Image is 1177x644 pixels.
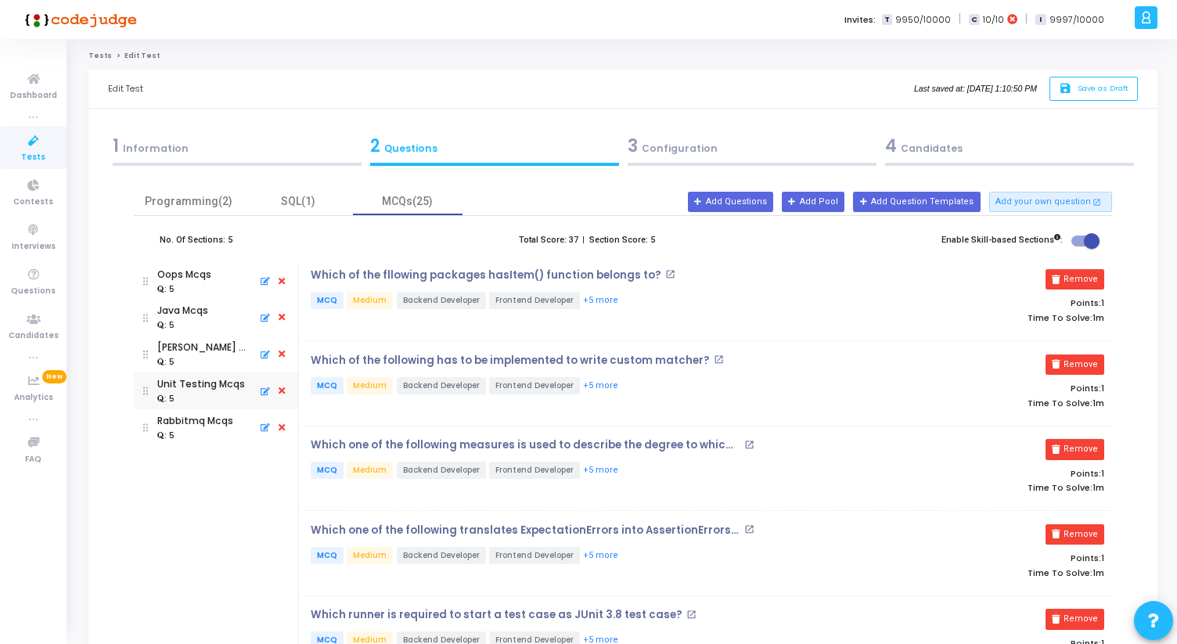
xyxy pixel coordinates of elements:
[782,192,844,212] button: Add Pool
[744,440,754,450] mat-icon: open_in_new
[1092,313,1104,323] span: 1m
[124,51,160,60] span: Edit Test
[347,377,393,394] span: Medium
[882,14,892,26] span: T
[88,51,112,60] a: Tests
[850,313,1104,323] p: Time To Solve:
[157,268,211,282] div: Oops Mcqs
[157,377,245,391] div: Unit Testing Mcqs
[885,133,1134,159] div: Candidates
[143,336,149,373] img: drag icon
[311,439,740,452] p: Which one of the following measures is used to describe the degree to which the source code of a ...
[582,549,619,563] button: +5 more
[10,89,57,103] span: Dashboard
[489,377,580,394] span: Frontend Developer
[113,134,119,158] span: 1
[143,300,149,336] img: drag icon
[160,234,232,247] label: No. Of Sections: 5
[850,383,1104,394] p: Points:
[157,394,175,405] div: : 5
[1046,354,1104,375] button: Remove
[582,463,619,478] button: +5 more
[1046,439,1104,459] button: Remove
[1078,83,1128,93] span: Save as Draft
[311,292,344,309] span: MCQ
[1092,196,1101,207] mat-icon: open_in_new
[397,292,486,309] span: Backend Developer
[397,462,486,479] span: Backend Developer
[1101,297,1104,309] span: 1
[157,340,253,354] div: [PERSON_NAME] Mcqs
[157,414,233,428] div: Rabbitmq Mcqs
[1025,11,1028,27] span: |
[1092,398,1104,408] span: 1m
[895,13,951,27] span: 9950/10000
[582,293,619,308] button: +5 more
[108,70,143,108] div: Edit Test
[885,134,897,158] span: 4
[582,379,619,394] button: +5 more
[143,263,149,300] img: drag icon
[362,193,453,210] div: MCQs(25)
[143,409,149,446] img: drag icon
[347,292,393,309] span: Medium
[489,292,580,309] span: Frontend Developer
[347,547,393,564] span: Medium
[623,128,880,171] a: 3Configuration
[21,151,45,164] span: Tests
[628,133,876,159] div: Configuration
[1092,568,1104,578] span: 1m
[844,13,876,27] label: Invites:
[519,234,578,247] label: Total Score: 37
[311,609,682,621] p: Which runner is required to start a test case as JUnit 3.8 test case?
[850,298,1104,308] p: Points:
[253,193,344,210] div: SQL(1)
[88,51,1157,61] nav: breadcrumb
[688,192,773,212] button: Add Questions
[397,377,486,394] span: Backend Developer
[969,14,979,26] span: C
[42,370,67,383] span: New
[14,391,53,405] span: Analytics
[989,192,1113,212] button: Add your own question
[489,462,580,479] span: Frontend Developer
[311,547,344,564] span: MCQ
[20,4,137,35] img: logo
[744,524,754,534] mat-icon: open_in_new
[714,354,724,365] mat-icon: open_in_new
[853,192,980,212] button: Add Question Templates
[665,269,675,279] mat-icon: open_in_new
[983,13,1004,27] span: 10/10
[941,234,1063,247] label: Enable Skill-based Sections :
[850,568,1104,578] p: Time To Solve:
[880,128,1138,171] a: 4Candidates
[370,134,380,158] span: 2
[311,269,661,282] p: Which of the fllowing packages hasItem() function belongs to?
[9,329,59,343] span: Candidates
[311,354,710,367] p: Which of the following has to be implemented to write custom matcher?
[1046,524,1104,545] button: Remove
[157,357,175,369] div: : 5
[1035,14,1046,26] span: I
[1101,467,1104,480] span: 1
[489,547,580,564] span: Frontend Developer
[25,453,41,466] span: FAQ
[589,234,655,247] label: Section Score: 5
[1101,552,1104,564] span: 1
[1049,13,1104,27] span: 9997/10000
[850,469,1104,479] p: Points:
[1046,609,1104,629] button: Remove
[1059,82,1075,95] i: save
[1101,382,1104,394] span: 1
[370,133,619,159] div: Questions
[311,462,344,479] span: MCQ
[850,553,1104,563] p: Points:
[157,304,208,318] div: Java Mcqs
[686,610,696,620] mat-icon: open_in_new
[11,285,56,298] span: Questions
[959,11,961,27] span: |
[157,430,175,442] div: : 5
[582,235,585,245] b: |
[397,547,486,564] span: Backend Developer
[12,240,56,254] span: Interviews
